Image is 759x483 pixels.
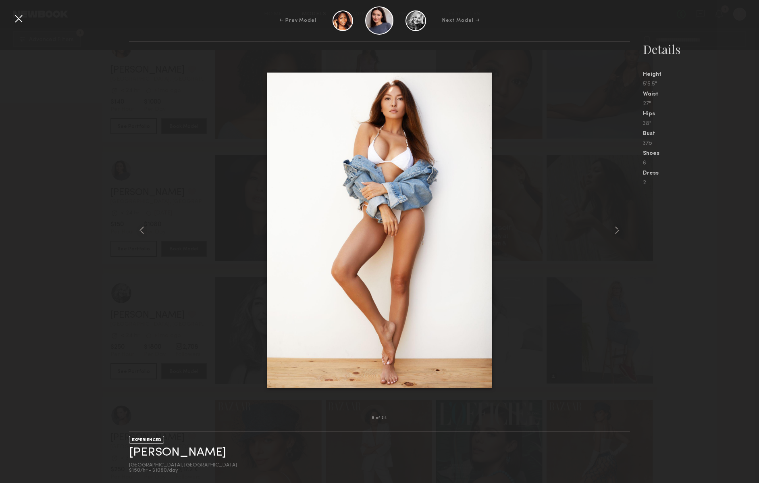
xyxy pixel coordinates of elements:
div: Waist [643,92,759,97]
div: 37b [643,141,759,146]
div: [GEOGRAPHIC_DATA], [GEOGRAPHIC_DATA] [129,463,237,468]
div: Hips [643,111,759,117]
div: 6 [643,160,759,166]
div: ← Prev Model [279,17,316,24]
div: 5'5.5" [643,81,759,87]
div: 2 [643,180,759,186]
div: Next Model → [442,17,480,24]
div: 38" [643,121,759,127]
div: Shoes [643,151,759,156]
div: Details [643,41,759,57]
a: [PERSON_NAME] [129,446,226,459]
div: 9 of 24 [372,416,387,420]
div: $150/hr • $1080/day [129,468,237,473]
div: Height [643,72,759,77]
div: EXPERIENCED [129,436,164,443]
div: Dress [643,171,759,176]
div: Bust [643,131,759,137]
div: 27" [643,101,759,107]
